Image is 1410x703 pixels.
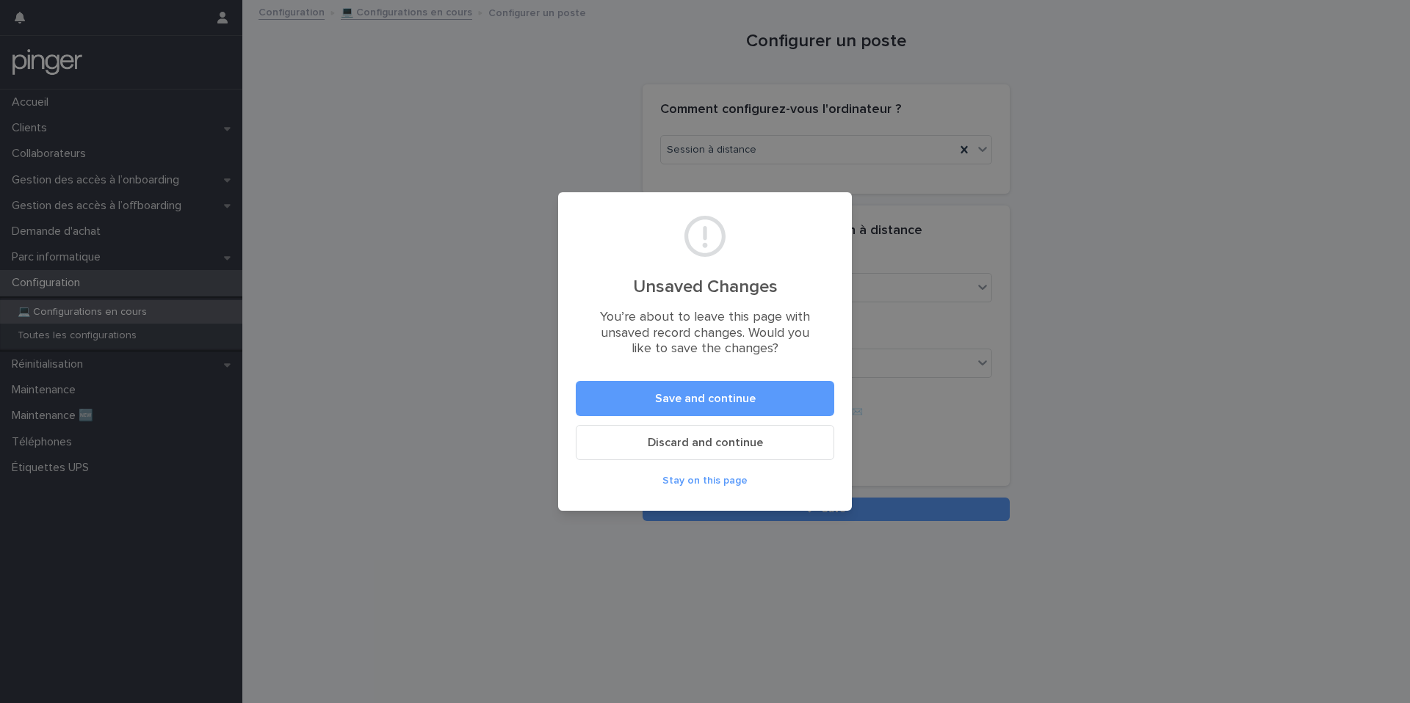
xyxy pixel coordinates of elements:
[593,310,817,357] p: You’re about to leave this page with unsaved record changes. Would you like to save the changes?
[576,469,834,492] button: Stay on this page
[655,393,756,404] span: Save and continue
[648,437,763,448] span: Discard and continue
[576,381,834,416] button: Save and continue
[593,277,817,298] h2: Unsaved Changes
[662,476,748,486] span: Stay on this page
[576,425,834,460] button: Discard and continue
